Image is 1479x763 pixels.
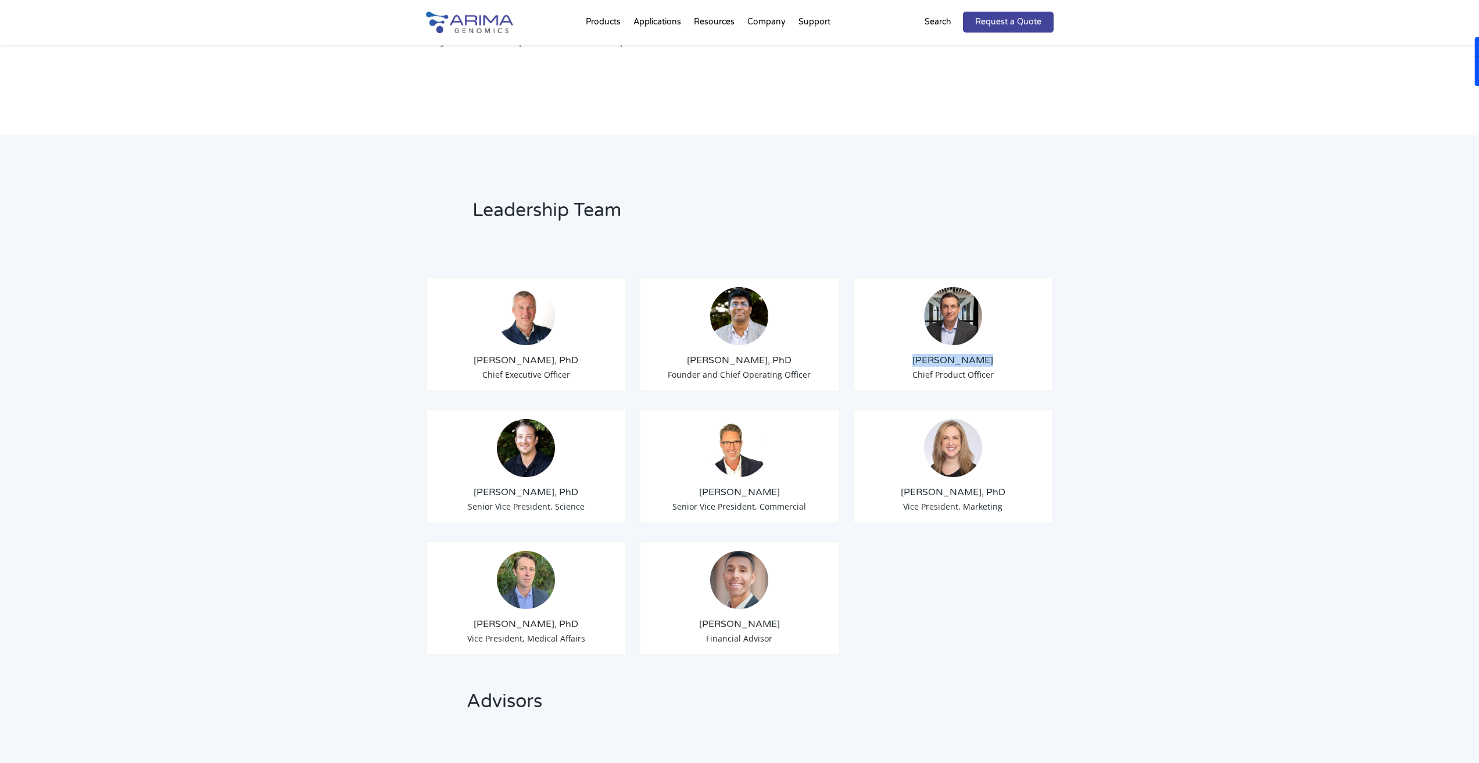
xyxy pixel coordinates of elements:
img: Tom-Willis.jpg [497,287,555,345]
h3: [PERSON_NAME] [649,486,830,499]
p: Search [925,15,951,30]
span: Senior Vice President, Commercial [672,501,806,512]
h3: [PERSON_NAME] [862,354,1044,367]
span: Vice President, Marketing [903,501,1002,512]
img: Arima-Genomics-logo [426,12,513,33]
h3: [PERSON_NAME], PhD [436,354,617,367]
a: Request a Quote [963,12,1054,33]
img: Chris-Roberts.jpg [924,287,982,345]
h2: Leadership Team [472,198,888,232]
h2: Advisors [467,689,722,723]
h3: [PERSON_NAME], PhD [649,354,830,367]
span: Chief Executive Officer [482,369,570,380]
img: Sid-Selvaraj_Arima-Genomics.png [710,287,768,345]
h3: [PERSON_NAME] [649,618,830,631]
img: 19364919-cf75-45a2-a608-1b8b29f8b955.jpg [924,419,982,477]
span: Vice President, Medical Affairs [467,633,585,644]
h3: [PERSON_NAME], PhD [436,618,617,631]
h3: [PERSON_NAME], PhD [436,486,617,499]
span: Founder and Chief Operating Officer [668,369,811,380]
img: A.-Seltser-Headshot.jpeg [710,551,768,609]
img: Anthony-Schmitt_Arima-Genomics.png [497,419,555,477]
span: Chief Product Officer [912,369,994,380]
span: Financial Advisor [706,633,772,644]
h3: [PERSON_NAME], PhD [862,486,1044,499]
span: Senior Vice President, Science [468,501,585,512]
img: David-Duvall-Headshot.jpg [710,419,768,477]
img: 1632501909860.jpeg [497,551,555,609]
